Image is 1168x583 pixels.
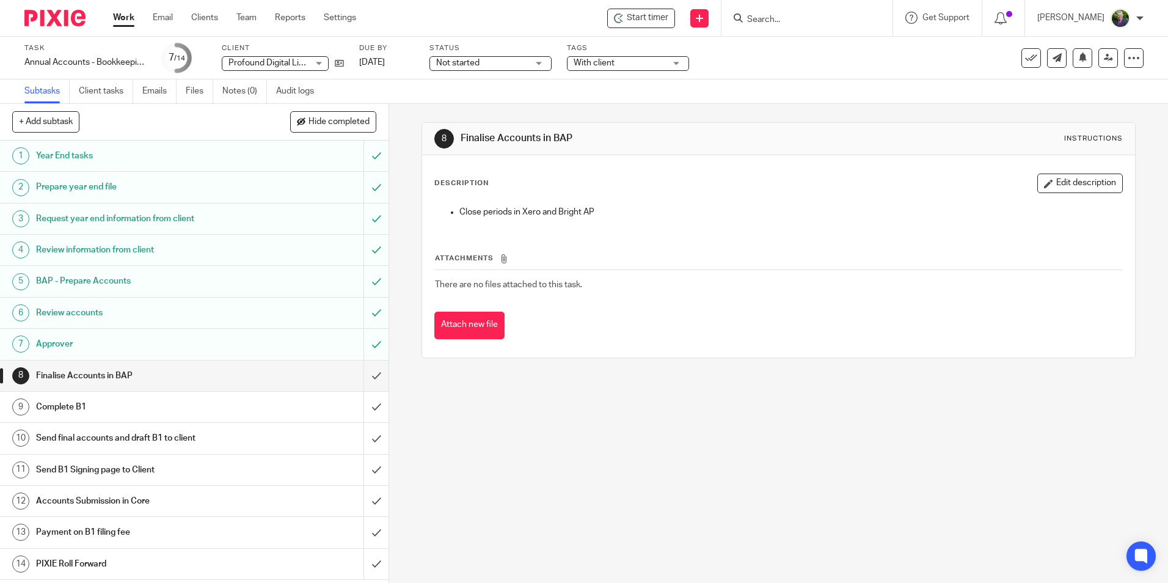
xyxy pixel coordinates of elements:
[12,241,29,258] div: 4
[186,79,213,103] a: Files
[359,43,414,53] label: Due by
[36,210,246,228] h1: Request year end information from client
[12,111,79,132] button: + Add subtask
[36,304,246,322] h1: Review accounts
[429,43,552,53] label: Status
[12,304,29,321] div: 6
[12,273,29,290] div: 5
[36,367,246,385] h1: Finalise Accounts in BAP
[36,335,246,353] h1: Approver
[36,523,246,541] h1: Payment on B1 filing fee
[1037,12,1104,24] p: [PERSON_NAME]
[434,178,489,188] p: Description
[191,12,218,24] a: Clients
[36,147,246,165] h1: Year End tasks
[36,178,246,196] h1: Prepare year end file
[290,111,376,132] button: Hide completed
[12,524,29,541] div: 13
[12,147,29,164] div: 1
[36,398,246,416] h1: Complete B1
[12,493,29,510] div: 12
[169,51,185,65] div: 7
[12,210,29,227] div: 3
[222,43,344,53] label: Client
[324,12,356,24] a: Settings
[12,367,29,384] div: 8
[36,555,246,573] h1: PIXIE Roll Forward
[12,179,29,196] div: 2
[174,55,185,62] small: /14
[12,430,29,447] div: 10
[436,59,480,67] span: Not started
[153,12,173,24] a: Email
[36,492,246,510] h1: Accounts Submission in Core
[435,255,494,262] span: Attachments
[607,9,675,28] div: Profound Digital Limited - Annual Accounts - Bookkeeping Clients
[236,12,257,24] a: Team
[1111,9,1130,28] img: download.png
[922,13,969,22] span: Get Support
[459,206,1122,218] p: Close periods in Xero and Bright AP
[24,79,70,103] a: Subtasks
[36,461,246,479] h1: Send B1 Signing page to Client
[276,79,323,103] a: Audit logs
[434,129,454,148] div: 8
[24,10,86,26] img: Pixie
[435,280,582,289] span: There are no files attached to this task.
[24,43,147,53] label: Task
[746,15,856,26] input: Search
[12,335,29,353] div: 7
[113,12,134,24] a: Work
[79,79,133,103] a: Client tasks
[1037,174,1123,193] button: Edit description
[1064,134,1123,144] div: Instructions
[142,79,177,103] a: Emails
[36,241,246,259] h1: Review information from client
[627,12,668,24] span: Start timer
[574,59,615,67] span: With client
[36,272,246,290] h1: BAP - Prepare Accounts
[359,58,385,67] span: [DATE]
[12,555,29,573] div: 14
[24,56,147,68] div: Annual Accounts - Bookkeeping Clients
[308,117,370,127] span: Hide completed
[461,132,805,145] h1: Finalise Accounts in BAP
[12,461,29,479] div: 11
[36,429,246,447] h1: Send final accounts and draft B1 to client
[222,79,267,103] a: Notes (0)
[567,43,689,53] label: Tags
[434,312,505,339] button: Attach new file
[228,59,321,67] span: Profound Digital Limited
[275,12,305,24] a: Reports
[12,398,29,416] div: 9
